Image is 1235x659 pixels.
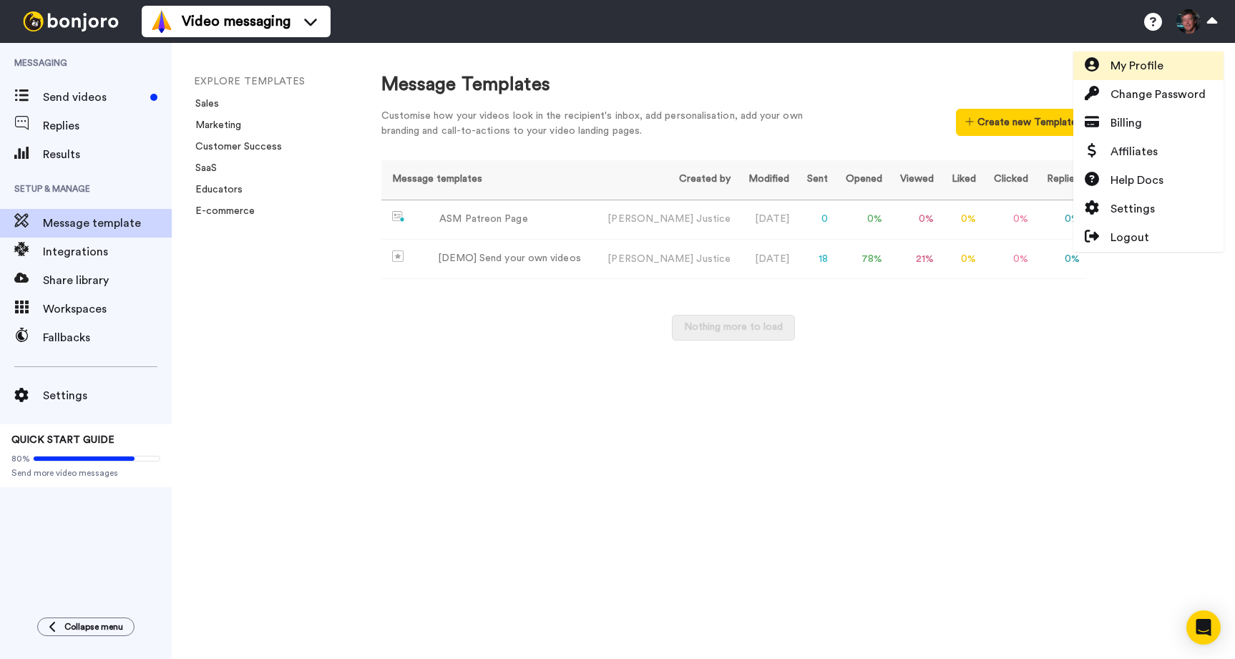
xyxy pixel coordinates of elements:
[592,240,736,279] td: [PERSON_NAME]
[1073,80,1224,109] a: Change Password
[64,621,123,633] span: Collapse menu
[1110,86,1206,103] span: Change Password
[1034,160,1085,200] th: Replied
[1034,240,1085,279] td: 0 %
[672,315,795,341] button: Nothing more to load
[43,329,172,346] span: Fallbacks
[795,160,834,200] th: Sent
[43,146,172,163] span: Results
[696,254,731,264] span: Justice
[438,251,581,266] div: [DEMO] Send your own videos
[1110,229,1149,246] span: Logout
[1073,52,1224,80] a: My Profile
[1073,166,1224,195] a: Help Docs
[1073,223,1224,252] a: Logout
[43,89,145,106] span: Send videos
[1034,200,1085,240] td: 0 %
[1110,143,1158,160] span: Affiliates
[194,74,387,89] li: EXPLORE TEMPLATES
[1110,200,1155,218] span: Settings
[381,72,1086,98] div: Message Templates
[888,160,939,200] th: Viewed
[43,301,172,318] span: Workspaces
[736,240,795,279] td: [DATE]
[939,200,982,240] td: 0 %
[43,215,172,232] span: Message template
[150,10,173,33] img: vm-color.svg
[939,160,982,200] th: Liked
[982,240,1034,279] td: 0 %
[43,243,172,260] span: Integrations
[43,117,172,135] span: Replies
[888,200,939,240] td: 0 %
[1110,57,1163,74] span: My Profile
[187,185,243,195] a: Educators
[17,11,125,31] img: bj-logo-header-white.svg
[736,160,795,200] th: Modified
[392,250,404,262] img: demo-template.svg
[187,120,241,130] a: Marketing
[182,11,291,31] span: Video messaging
[1186,610,1221,645] div: Open Intercom Messenger
[381,109,825,139] div: Customise how your videos look in the recipient's inbox, add personalisation, add your own brandi...
[43,387,172,404] span: Settings
[939,240,982,279] td: 0 %
[11,435,114,445] span: QUICK START GUIDE
[1110,114,1142,132] span: Billing
[392,211,406,223] img: nextgen-template.svg
[11,453,30,464] span: 80%
[187,142,282,152] a: Customer Success
[1073,137,1224,166] a: Affiliates
[1073,109,1224,137] a: Billing
[1073,195,1224,223] a: Settings
[956,109,1085,136] button: Create new Template
[187,99,219,109] a: Sales
[834,240,888,279] td: 78 %
[43,272,172,289] span: Share library
[982,200,1034,240] td: 0 %
[592,200,736,240] td: [PERSON_NAME]
[696,214,731,224] span: Justice
[888,240,939,279] td: 21 %
[736,200,795,240] td: [DATE]
[1110,172,1163,189] span: Help Docs
[795,200,834,240] td: 0
[982,160,1034,200] th: Clicked
[381,160,593,200] th: Message templates
[439,212,527,227] div: ASM Patreon Page
[11,467,160,479] span: Send more video messages
[187,206,255,216] a: E-commerce
[37,617,135,636] button: Collapse menu
[834,160,888,200] th: Opened
[834,200,888,240] td: 0 %
[592,160,736,200] th: Created by
[187,163,217,173] a: SaaS
[795,240,834,279] td: 18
